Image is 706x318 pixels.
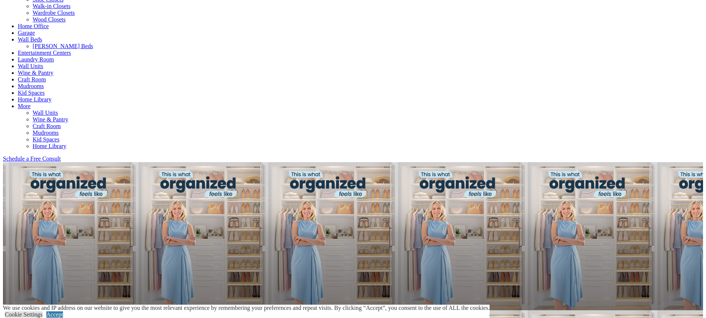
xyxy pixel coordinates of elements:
a: Wine & Pantry [33,116,68,123]
a: Craft Room [33,123,61,129]
a: Wall Units [33,110,58,116]
a: Walk-in Closets [33,3,70,9]
div: We use cookies and IP address on our website to give you the most relevant experience by remember... [3,305,490,311]
a: Wall Units [18,63,43,69]
a: Entertainment Centers [18,50,71,56]
a: Wine & Pantry [18,70,53,76]
a: Kid Spaces [18,90,44,96]
a: Craft Room [18,76,46,83]
a: Garage [18,30,35,36]
a: [PERSON_NAME] Beds [33,43,93,49]
a: Home Library [18,96,52,103]
a: Home Library [33,143,66,149]
a: Schedule a Free Consult (opens a dropdown menu) [3,155,61,162]
a: Cookie Settings [5,311,43,318]
a: Wardrobe Closets [33,10,75,16]
a: Home Office [18,23,49,29]
a: Kid Spaces [33,136,59,143]
a: Laundry Room [18,56,54,63]
a: Wall Beds [18,36,42,43]
a: Wood Closets [33,16,66,23]
a: More menu text will display only on big screen [18,103,31,109]
a: Mudrooms [18,83,44,89]
a: Accept [46,311,63,318]
a: Mudrooms [33,130,59,136]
